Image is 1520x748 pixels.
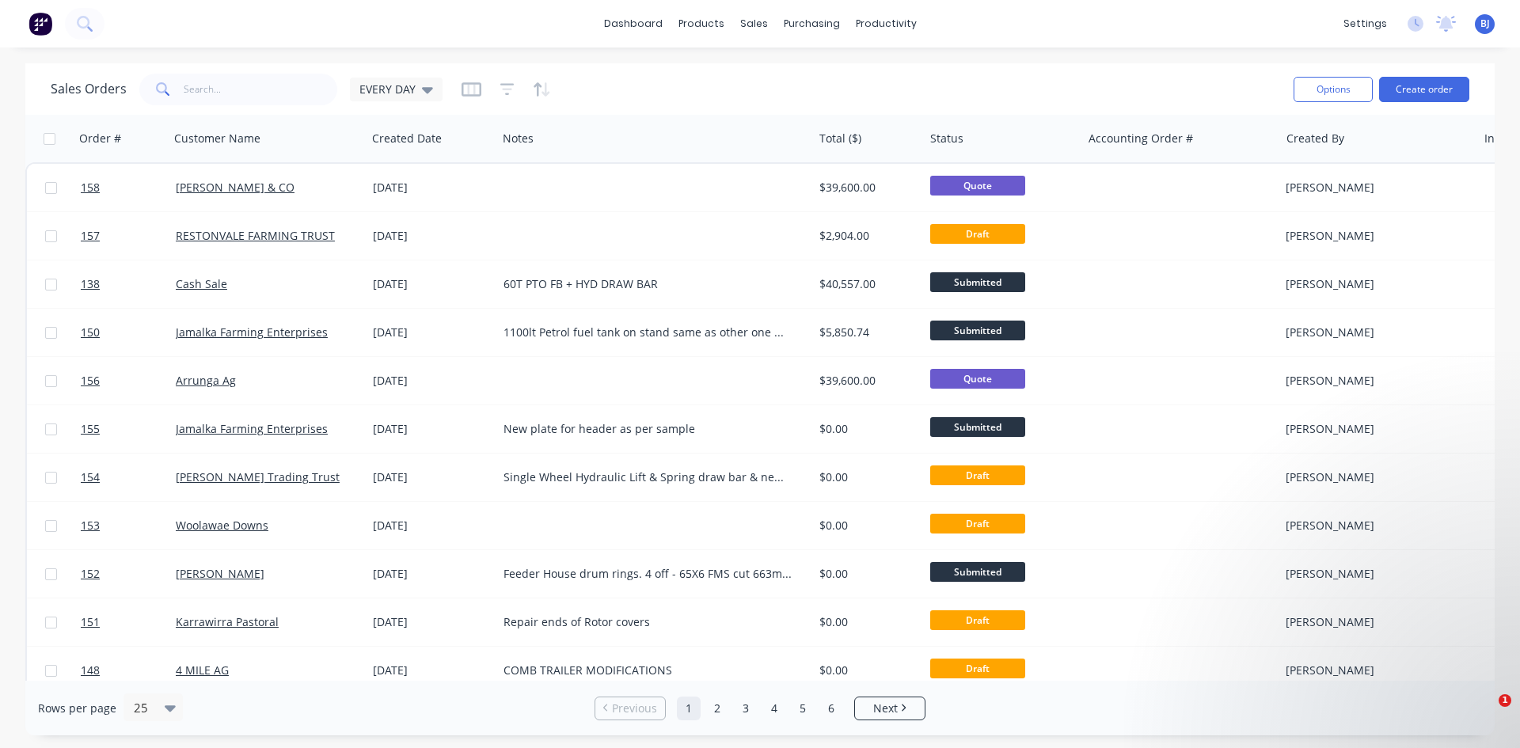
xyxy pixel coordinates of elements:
[81,212,176,260] a: 157
[503,566,792,582] div: Feeder House drum rings. 4 off - 65X6 FMS cut 663mm Rolled 210mmm ID. (2.65m total length required)
[503,276,792,292] div: 60T PTO FB + HYD DRAW BAR
[81,566,100,582] span: 152
[81,260,176,308] a: 138
[176,373,236,388] a: Arrunga Ag
[596,12,671,36] a: dashboard
[1466,694,1504,732] iframe: Intercom live chat
[503,469,792,485] div: Single Wheel Hydraulic Lift & Spring draw bar & new tarp
[930,562,1025,582] span: Submitted
[930,465,1025,485] span: Draft
[176,180,294,195] a: [PERSON_NAME] & CO
[503,131,534,146] div: Notes
[930,659,1025,678] span: Draft
[819,566,913,582] div: $0.00
[1286,228,1461,244] div: [PERSON_NAME]
[38,701,116,716] span: Rows per page
[1480,17,1490,31] span: BJ
[819,228,913,244] div: $2,904.00
[81,325,100,340] span: 150
[930,131,963,146] div: Status
[1286,131,1344,146] div: Created By
[503,325,792,340] div: 1100lt Petrol fuel tank on stand same as other one we built
[1286,325,1461,340] div: [PERSON_NAME]
[81,276,100,292] span: 138
[373,469,491,485] div: [DATE]
[373,566,491,582] div: [DATE]
[373,325,491,340] div: [DATE]
[81,357,176,404] a: 156
[819,663,913,678] div: $0.00
[176,421,328,436] a: Jamalka Farming Enterprises
[28,12,52,36] img: Factory
[176,518,268,533] a: Woolawae Downs
[174,131,260,146] div: Customer Name
[81,647,176,694] a: 148
[930,417,1025,437] span: Submitted
[81,454,176,501] a: 154
[819,276,913,292] div: $40,557.00
[762,697,786,720] a: Page 4
[819,180,913,196] div: $39,600.00
[1379,77,1469,102] button: Create order
[373,373,491,389] div: [DATE]
[176,325,328,340] a: Jamalka Farming Enterprises
[81,421,100,437] span: 155
[503,421,792,437] div: New plate for header as per sample
[1286,373,1461,389] div: [PERSON_NAME]
[79,131,121,146] div: Order #
[373,276,491,292] div: [DATE]
[176,469,340,484] a: [PERSON_NAME] Trading Trust
[930,514,1025,533] span: Draft
[1286,421,1461,437] div: [PERSON_NAME]
[176,228,335,243] a: RESTONVALE FARMING TRUST
[373,421,491,437] div: [DATE]
[1499,694,1511,707] span: 1
[176,663,229,678] a: 4 MILE AG
[1089,131,1193,146] div: Accounting Order #
[81,373,100,389] span: 156
[372,131,442,146] div: Created Date
[81,309,176,356] a: 150
[930,610,1025,630] span: Draft
[819,614,913,630] div: $0.00
[503,663,792,678] div: COMB TRAILER MODIFICATIONS
[1286,180,1461,196] div: [PERSON_NAME]
[373,228,491,244] div: [DATE]
[873,701,898,716] span: Next
[734,697,758,720] a: Page 3
[848,12,925,36] div: productivity
[1286,469,1461,485] div: [PERSON_NAME]
[855,701,925,716] a: Next page
[81,180,100,196] span: 158
[81,663,100,678] span: 148
[81,164,176,211] a: 158
[595,701,665,716] a: Previous page
[51,82,127,97] h1: Sales Orders
[819,469,913,485] div: $0.00
[705,697,729,720] a: Page 2
[81,550,176,598] a: 152
[819,325,913,340] div: $5,850.74
[612,701,657,716] span: Previous
[373,663,491,678] div: [DATE]
[677,697,701,720] a: Page 1 is your current page
[1294,77,1373,102] button: Options
[81,405,176,453] a: 155
[1286,518,1461,533] div: [PERSON_NAME]
[1336,12,1395,36] div: settings
[176,276,227,291] a: Cash Sale
[373,614,491,630] div: [DATE]
[776,12,848,36] div: purchasing
[930,321,1025,340] span: Submitted
[819,131,861,146] div: Total ($)
[184,74,338,105] input: Search...
[1286,566,1461,582] div: [PERSON_NAME]
[819,373,913,389] div: $39,600.00
[819,697,843,720] a: Page 6
[930,369,1025,389] span: Quote
[373,180,491,196] div: [DATE]
[930,176,1025,196] span: Quote
[81,598,176,646] a: 151
[81,614,100,630] span: 151
[1286,276,1461,292] div: [PERSON_NAME]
